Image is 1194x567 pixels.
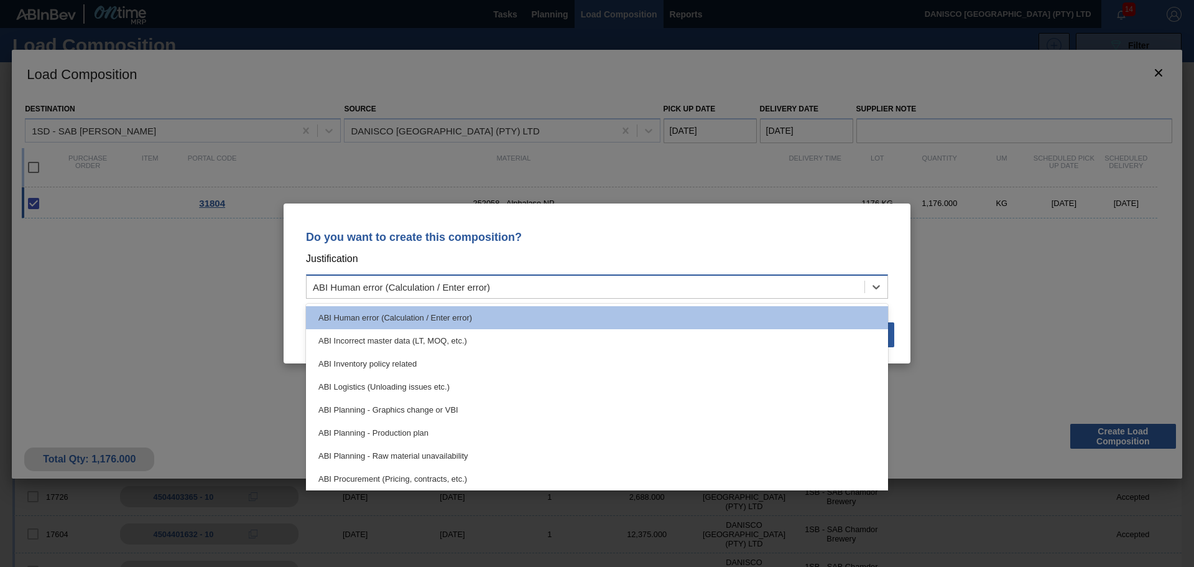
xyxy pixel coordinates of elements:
[306,352,888,375] div: ABI Inventory policy related
[306,467,888,490] div: ABI Procurement (Pricing, contracts, etc.)
[306,444,888,467] div: ABI Planning - Raw material unavailability
[306,398,888,421] div: ABI Planning - Graphics change or VBI
[306,329,888,352] div: ABI Incorrect master data (LT, MOQ, etc.)
[306,421,888,444] div: ABI Planning - Production plan
[306,231,888,243] p: Do you want to create this composition?
[306,306,888,329] div: ABI Human error (Calculation / Enter error)
[313,282,490,293] div: ABI Human error (Calculation / Enter error)
[306,251,888,267] p: Justification
[306,375,888,398] div: ABI Logistics (Unloading issues etc.)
